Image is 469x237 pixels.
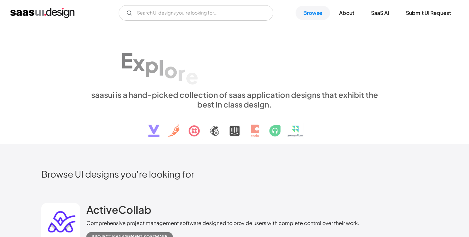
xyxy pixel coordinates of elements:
[178,61,186,86] div: r
[296,6,330,20] a: Browse
[86,34,383,83] h1: Explore SaaS UI design patterns & interactions.
[137,109,332,143] img: text, icon, saas logo
[119,5,273,21] input: Search UI designs you're looking for...
[145,52,159,77] div: p
[164,58,178,83] div: o
[186,64,198,88] div: e
[133,50,145,75] div: x
[41,168,428,180] h2: Browse UI designs you’re looking for
[159,55,164,80] div: l
[86,203,151,219] a: ActiveCollab
[363,6,397,20] a: SaaS Ai
[10,8,74,18] a: home
[331,6,362,20] a: About
[86,203,151,216] h2: ActiveCollab
[86,219,359,227] div: Comprehensive project management software designed to provide users with complete control over th...
[119,5,273,21] form: Email Form
[398,6,459,20] a: Submit UI Request
[121,48,133,73] div: E
[86,90,383,109] div: saasui is a hand-picked collection of saas application designs that exhibit the best in class des...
